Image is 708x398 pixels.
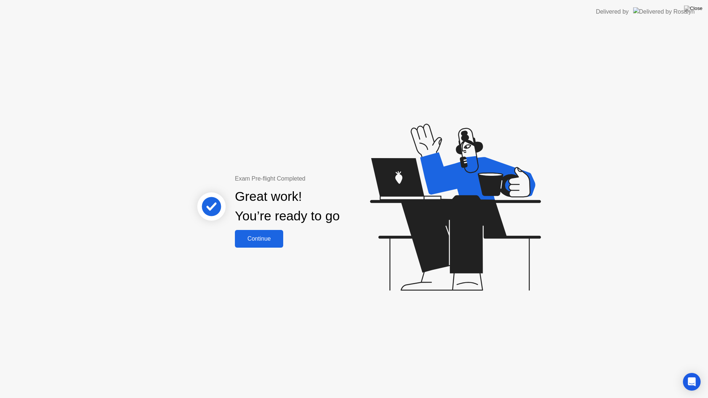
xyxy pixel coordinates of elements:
div: Delivered by [596,7,629,16]
img: Delivered by Rosalyn [633,7,695,16]
div: Exam Pre-flight Completed [235,174,387,183]
button: Continue [235,230,283,248]
img: Close [684,6,702,11]
div: Continue [237,235,281,242]
div: Open Intercom Messenger [683,373,701,391]
div: Great work! You’re ready to go [235,187,340,226]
